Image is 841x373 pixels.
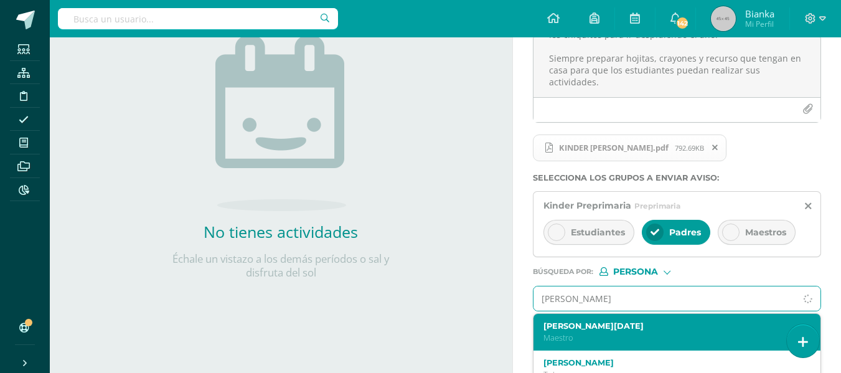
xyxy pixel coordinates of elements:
[571,227,625,238] span: Estudiantes
[543,358,800,367] label: [PERSON_NAME]
[533,268,593,275] span: Búsqueda por :
[58,8,338,29] input: Busca un usuario...
[634,201,680,210] span: Preprimaria
[705,141,726,154] span: Remover archivo
[669,227,701,238] span: Padres
[711,6,736,31] img: 45x45
[745,7,774,20] span: Bianka
[533,135,726,162] span: KINDER HORARIO.pdf
[533,35,820,97] textarea: Buenas noches estimado papitos de K Es un gusto saludarles por este medio. Comparto horarios de c...
[215,35,346,211] img: no_activities.png
[533,286,796,311] input: Ej. Mario Galindo
[156,252,405,280] p: Échale un vistazo a los demás períodos o sal y disfruta del sol
[613,268,658,275] span: Persona
[599,267,693,276] div: [object Object]
[675,143,704,153] span: 792.69KB
[543,333,800,343] p: Maestro
[675,16,689,30] span: 142
[156,221,405,242] h2: No tienes actividades
[553,143,675,153] span: KINDER [PERSON_NAME].pdf
[745,227,786,238] span: Maestros
[543,200,631,211] span: Kinder Preprimaria
[533,173,821,182] label: Selecciona los grupos a enviar aviso :
[745,19,774,29] span: Mi Perfil
[543,321,800,331] label: [PERSON_NAME][DATE]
